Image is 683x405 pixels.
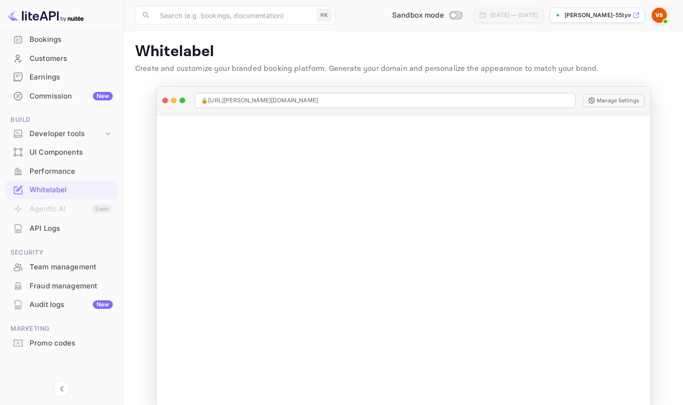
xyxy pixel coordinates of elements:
[135,63,672,75] p: Create and customize your branded booking platform. Generate your domain and personalize the appe...
[6,30,118,48] a: Bookings
[6,68,118,87] div: Earnings
[93,92,113,100] div: New
[6,126,118,142] div: Developer tools
[6,296,118,313] a: Audit logsNew
[135,42,672,61] p: Whitelabel
[392,10,444,21] span: Sandbox mode
[6,143,118,161] a: UI Components
[6,334,118,352] a: Promo codes
[6,49,118,67] a: Customers
[6,30,118,49] div: Bookings
[6,324,118,334] span: Marketing
[6,334,118,353] div: Promo codes
[30,262,113,273] div: Team management
[53,380,70,397] button: Collapse navigation
[6,219,118,237] a: API Logs
[6,143,118,162] div: UI Components
[6,219,118,238] div: API Logs
[652,8,667,23] img: Visal Sok
[6,87,118,106] div: CommissionNew
[30,338,113,349] div: Promo codes
[6,258,118,276] a: Team management
[564,11,631,20] p: [PERSON_NAME]-55tyw.nuitee...
[30,147,113,158] div: UI Components
[30,72,113,83] div: Earnings
[583,94,644,107] button: Manage Settings
[6,258,118,277] div: Team management
[317,9,331,21] div: ⌘K
[201,96,318,105] span: 🔒 [URL][PERSON_NAME][DOMAIN_NAME]
[30,34,113,45] div: Bookings
[490,11,538,20] div: [DATE] — [DATE]
[30,185,113,196] div: Whitelabel
[8,8,84,23] img: LiteAPI logo
[6,49,118,68] div: Customers
[30,166,113,177] div: Performance
[30,299,113,310] div: Audit logs
[6,162,118,181] div: Performance
[6,277,118,295] a: Fraud management
[6,181,118,198] a: Whitelabel
[388,10,466,21] div: Switch to Production mode
[93,300,113,309] div: New
[30,91,113,102] div: Commission
[6,277,118,296] div: Fraud management
[6,68,118,86] a: Earnings
[6,296,118,314] div: Audit logsNew
[30,53,113,64] div: Customers
[6,87,118,105] a: CommissionNew
[154,6,313,25] input: Search (e.g. bookings, documentation)
[6,247,118,258] span: Security
[6,162,118,180] a: Performance
[30,281,113,292] div: Fraud management
[30,128,103,139] div: Developer tools
[6,115,118,125] span: Build
[30,223,113,234] div: API Logs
